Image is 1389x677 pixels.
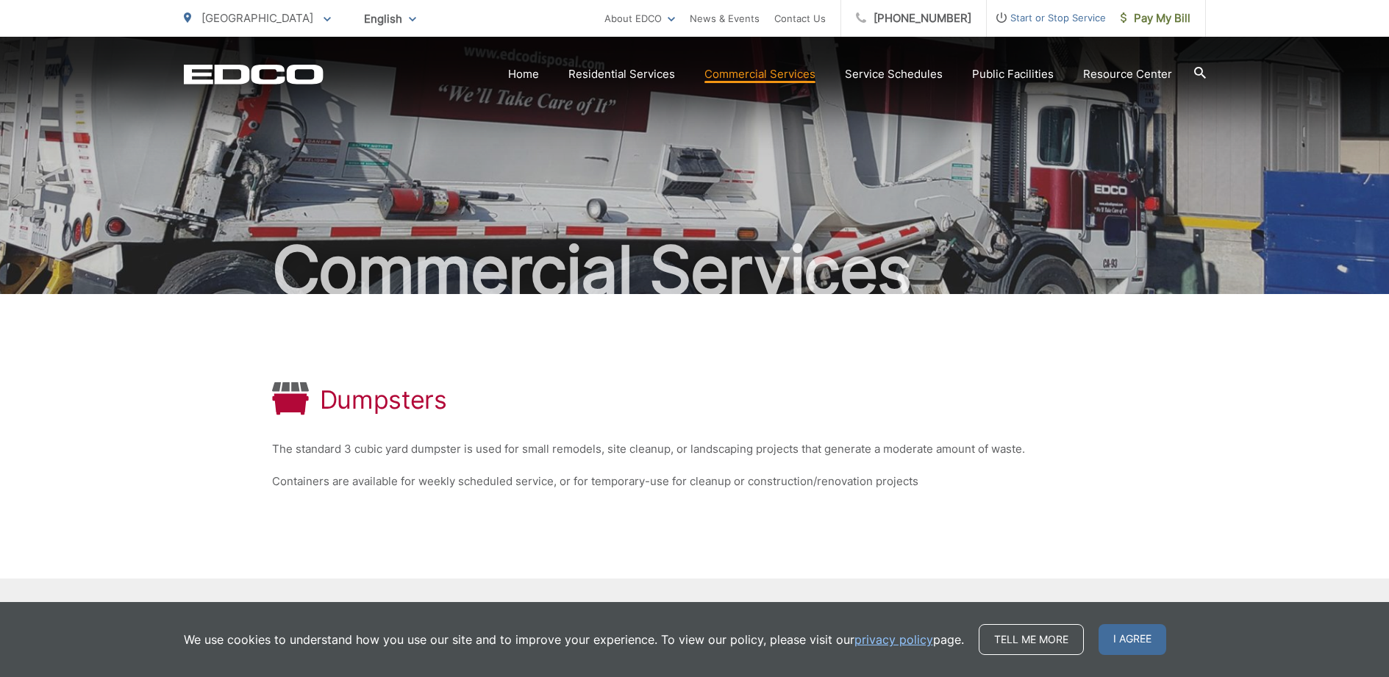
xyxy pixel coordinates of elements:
span: English [353,6,427,32]
span: Pay My Bill [1121,10,1190,27]
a: Commercial Services [704,65,815,83]
p: The standard 3 cubic yard dumpster is used for small remodels, site cleanup, or landscaping proje... [272,440,1118,458]
span: [GEOGRAPHIC_DATA] [201,11,313,25]
span: I agree [1099,624,1166,655]
a: Residential Services [568,65,675,83]
a: About EDCO [604,10,675,27]
a: Contact Us [774,10,826,27]
p: Containers are available for weekly scheduled service, or for temporary-use for cleanup or constr... [272,473,1118,490]
a: News & Events [690,10,760,27]
p: We use cookies to understand how you use our site and to improve your experience. To view our pol... [184,631,964,648]
a: Tell me more [979,624,1084,655]
h1: Dumpsters [320,385,447,415]
a: Service Schedules [845,65,943,83]
a: EDCD logo. Return to the homepage. [184,64,324,85]
a: Resource Center [1083,65,1172,83]
a: privacy policy [854,631,933,648]
a: Public Facilities [972,65,1054,83]
a: Home [508,65,539,83]
h2: Commercial Services [184,234,1206,307]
